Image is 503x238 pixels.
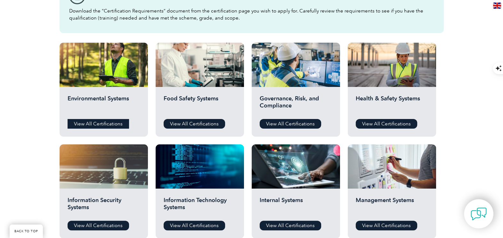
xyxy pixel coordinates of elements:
h2: Governance, Risk, and Compliance [260,95,332,114]
h2: Information Technology Systems [164,197,236,216]
p: Download the “Certification Requirements” document from the certification page you wish to apply ... [69,7,434,21]
img: contact-chat.png [471,206,487,222]
a: View All Certifications [164,221,225,230]
h2: Management Systems [356,197,428,216]
a: View All Certifications [68,221,129,230]
img: en [493,3,501,9]
a: View All Certifications [356,221,417,230]
a: View All Certifications [356,119,417,129]
h2: Health & Safety Systems [356,95,428,114]
h2: Environmental Systems [68,95,140,114]
a: BACK TO TOP [10,225,43,238]
a: View All Certifications [164,119,225,129]
h2: Food Safety Systems [164,95,236,114]
a: View All Certifications [260,119,321,129]
h2: Information Security Systems [68,197,140,216]
a: View All Certifications [68,119,129,129]
a: View All Certifications [260,221,321,230]
h2: Internal Systems [260,197,332,216]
